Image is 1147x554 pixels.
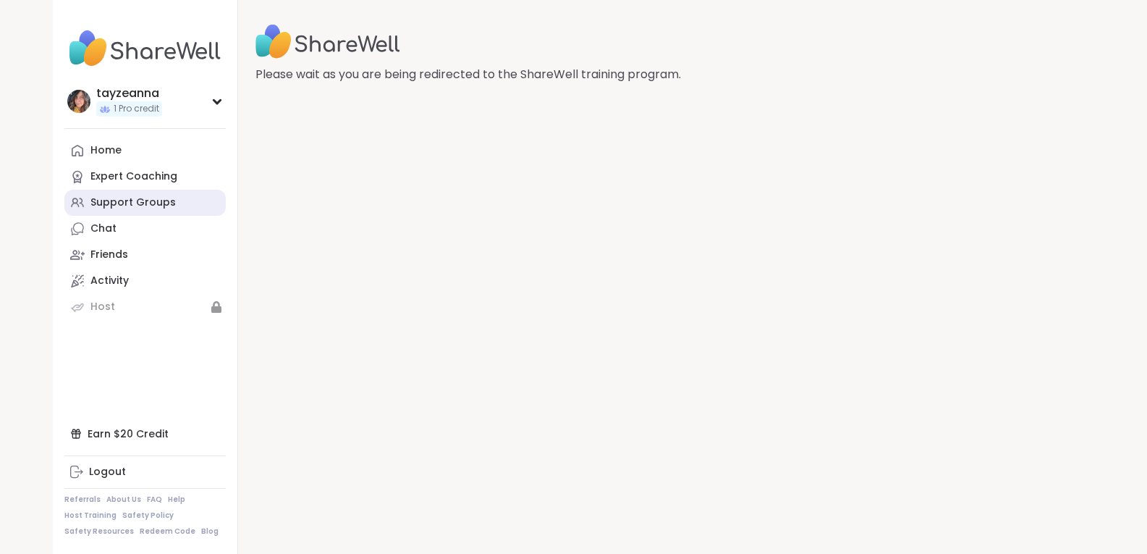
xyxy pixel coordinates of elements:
[90,300,115,314] div: Host
[64,511,117,521] a: Host Training
[122,511,174,521] a: Safety Policy
[90,274,129,288] div: Activity
[140,526,195,537] a: Redeem Code
[64,23,226,74] img: ShareWell Nav Logo
[90,143,122,158] div: Home
[64,495,101,505] a: Referrals
[114,103,159,115] span: 1 Pro credit
[90,248,128,262] div: Friends
[255,66,1078,83] p: Please wait as you are being redirected to the ShareWell training program.
[64,459,226,485] a: Logout
[90,222,117,236] div: Chat
[89,465,126,479] div: Logout
[201,526,219,537] a: Blog
[64,421,226,447] div: Earn $20 Credit
[90,169,177,184] div: Expert Coaching
[147,495,162,505] a: FAQ
[168,495,185,505] a: Help
[90,196,176,210] div: Support Groups
[64,216,226,242] a: Chat
[64,242,226,268] a: Friends
[64,268,226,294] a: Activity
[64,526,134,537] a: Safety Resources
[64,190,226,216] a: Support Groups
[64,294,226,320] a: Host
[64,164,226,190] a: Expert Coaching
[96,85,162,101] div: tayzeanna
[106,495,141,505] a: About Us
[64,138,226,164] a: Home
[67,90,90,113] img: tayzeanna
